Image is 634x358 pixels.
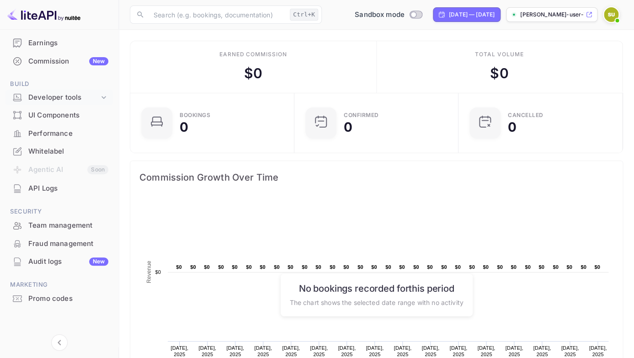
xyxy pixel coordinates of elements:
text: $0 [155,269,161,275]
text: [DATE], 2025 [505,345,523,357]
div: Performance [28,128,108,139]
div: [DATE] — [DATE] [449,11,495,19]
text: $0 [288,264,293,270]
text: $0 [260,264,266,270]
div: UI Components [28,110,108,121]
a: Performance [5,125,113,142]
span: Security [5,207,113,217]
text: [DATE], 2025 [533,345,551,357]
span: Commission Growth Over Time [139,170,613,185]
span: Build [5,79,113,89]
text: [DATE], 2025 [310,345,328,357]
text: $0 [469,264,475,270]
text: $0 [413,264,419,270]
span: Sandbox mode [355,10,405,20]
text: [DATE], 2025 [421,345,439,357]
div: Whitelabel [5,143,113,160]
a: API Logs [5,180,113,197]
a: CommissionNew [5,53,113,69]
text: $0 [385,264,391,270]
text: [DATE], 2025 [366,345,384,357]
img: LiteAPI logo [7,7,80,22]
text: $0 [566,264,572,270]
text: $0 [483,264,489,270]
text: $0 [455,264,461,270]
text: $0 [176,264,182,270]
p: [PERSON_NAME]-user-76d4v.nuitee... [520,11,584,19]
div: Total volume [475,50,524,59]
text: $0 [274,264,280,270]
text: Revenue [145,261,152,283]
h6: No bookings recorded for this period [289,283,463,294]
text: $0 [553,264,559,270]
div: Developer tools [28,92,99,103]
div: Switch to Production mode [351,10,426,20]
text: [DATE], 2025 [394,345,411,357]
text: $0 [343,264,349,270]
img: Sean User [604,7,618,22]
text: [DATE], 2025 [477,345,495,357]
text: $0 [330,264,336,270]
div: New [89,257,108,266]
text: $0 [581,264,586,270]
text: $0 [497,264,503,270]
div: Team management [5,217,113,235]
a: Audit logsNew [5,253,113,270]
div: $ 0 [490,63,508,84]
div: CANCELLED [508,112,543,118]
div: UI Components [5,107,113,124]
text: [DATE], 2025 [449,345,467,357]
a: Promo codes [5,290,113,307]
a: Team management [5,217,113,234]
text: $0 [246,264,252,270]
text: [DATE], 2025 [282,345,300,357]
div: API Logs [28,183,108,194]
div: Developer tools [5,90,113,106]
text: [DATE], 2025 [170,345,188,357]
div: Performance [5,125,113,143]
div: 0 [180,121,188,134]
text: [DATE], 2025 [226,345,244,357]
div: Earned commission [219,50,287,59]
text: [DATE], 2025 [338,345,356,357]
text: $0 [511,264,517,270]
div: 0 [508,121,517,134]
text: $0 [371,264,377,270]
div: Confirmed [344,112,379,118]
div: Fraud management [5,235,113,253]
text: [DATE], 2025 [589,345,607,357]
text: $0 [357,264,363,270]
div: Promo codes [5,290,113,308]
text: $0 [399,264,405,270]
text: [DATE], 2025 [561,345,579,357]
text: $0 [525,264,531,270]
div: Fraud management [28,239,108,249]
div: Whitelabel [28,146,108,157]
div: Earnings [5,34,113,52]
a: Earnings [5,34,113,51]
text: $0 [538,264,544,270]
text: $0 [218,264,224,270]
div: Audit logsNew [5,253,113,271]
a: Whitelabel [5,143,113,160]
span: Marketing [5,280,113,290]
text: $0 [594,264,600,270]
text: $0 [232,264,238,270]
div: Promo codes [28,294,108,304]
div: Team management [28,220,108,231]
a: Fraud management [5,235,113,252]
text: $0 [204,264,210,270]
input: Search (e.g. bookings, documentation) [148,5,286,24]
div: Audit logs [28,256,108,267]
div: Earnings [28,38,108,48]
text: [DATE], 2025 [254,345,272,357]
text: $0 [315,264,321,270]
div: $ 0 [244,63,262,84]
a: UI Components [5,107,113,123]
div: API Logs [5,180,113,198]
div: 0 [344,121,352,134]
text: [DATE], 2025 [198,345,216,357]
text: $0 [302,264,308,270]
div: Ctrl+K [290,9,318,21]
div: New [89,57,108,65]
